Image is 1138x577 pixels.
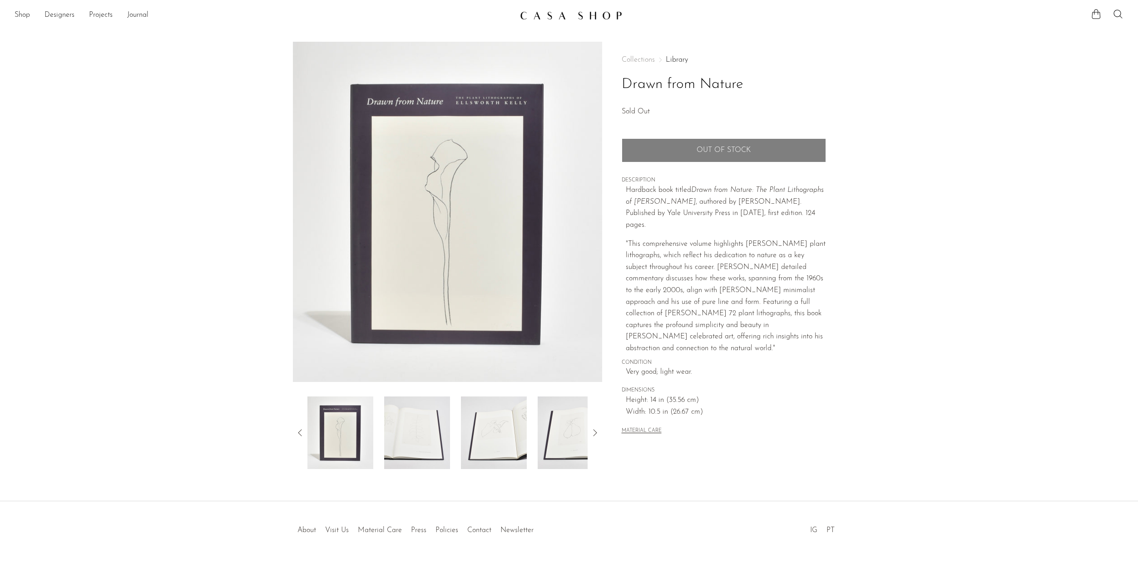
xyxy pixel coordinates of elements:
img: Drawn from Nature [461,396,527,469]
img: Drawn from Nature [307,396,373,469]
p: "This comprehensive volume highlights [PERSON_NAME] plant lithographs, which reflect his dedicati... [626,239,826,355]
span: DESCRIPTION [622,176,826,185]
button: Add to cart [622,138,826,162]
p: Hardback book titled , authored by [PERSON_NAME]. Published by Yale University Press in [DATE], f... [626,185,826,231]
em: Drawn from Nature: The Plant Lithographs of [PERSON_NAME] [626,186,824,205]
span: DIMENSIONS [622,386,826,395]
ul: Social Medias [806,519,839,537]
span: Out of stock [697,146,751,155]
a: Press [411,527,426,534]
a: Visit Us [325,527,349,534]
a: IG [810,527,817,534]
a: Library [666,56,688,64]
span: Very good; light wear. [626,367,826,378]
span: Height: 14 in (35.56 cm) [626,395,826,406]
a: About [297,527,316,534]
a: Designers [45,10,74,21]
a: Shop [15,10,30,21]
a: Material Care [358,527,402,534]
span: Sold Out [622,108,650,115]
nav: Breadcrumbs [622,56,826,64]
h1: Drawn from Nature [622,73,826,96]
span: Collections [622,56,655,64]
img: Drawn from Nature [538,396,604,469]
span: CONDITION [622,359,826,367]
img: Drawn from Nature [384,396,450,469]
a: Contact [467,527,491,534]
a: Projects [89,10,113,21]
a: Policies [435,527,458,534]
nav: Desktop navigation [15,8,513,23]
ul: NEW HEADER MENU [15,8,513,23]
a: PT [826,527,835,534]
span: Width: 10.5 in (26.67 cm) [626,406,826,418]
img: Drawn from Nature [293,42,602,382]
button: MATERIAL CARE [622,428,662,435]
ul: Quick links [293,519,538,537]
a: Journal [127,10,148,21]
